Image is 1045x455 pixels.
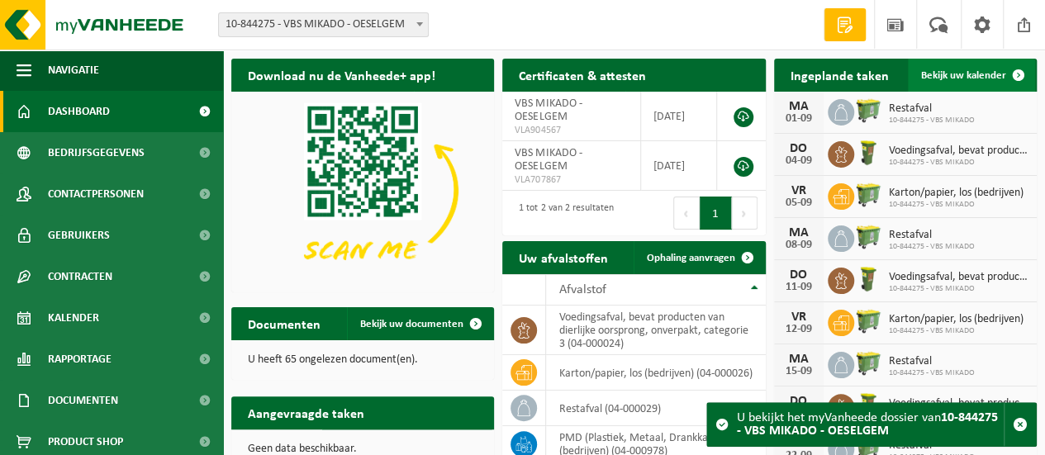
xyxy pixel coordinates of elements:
img: WB-0660-HPE-GN-50 [854,349,882,377]
div: 08-09 [782,239,815,251]
img: WB-0060-HPE-GN-50 [854,391,882,419]
div: 15-09 [782,366,815,377]
td: [DATE] [641,92,717,141]
span: Contracten [48,256,112,297]
span: Kalender [48,297,99,339]
div: 04-09 [782,155,815,167]
span: Rapportage [48,339,112,380]
span: Restafval [889,102,975,116]
img: WB-0660-HPE-GN-50 [854,97,882,125]
span: VLA707867 [515,173,627,187]
span: 10-844275 - VBS MIKADO [889,368,975,378]
p: U heeft 65 ongelezen document(en). [248,354,477,366]
p: Geen data beschikbaar. [248,443,477,455]
td: karton/papier, los (bedrijven) (04-000026) [546,355,765,391]
span: 10-844275 - VBS MIKADO - OESELGEM [218,12,429,37]
span: Bedrijfsgegevens [48,132,145,173]
button: Previous [673,197,700,230]
h2: Certificaten & attesten [502,59,662,91]
div: 05-09 [782,197,815,209]
span: Voedingsafval, bevat producten van dierlijke oorsprong, onverpakt, categorie 3 [889,271,1028,284]
img: WB-0060-HPE-GN-50 [854,139,882,167]
h2: Aangevraagde taken [231,396,381,429]
span: Karton/papier, los (bedrijven) [889,187,1024,200]
span: Documenten [48,380,118,421]
a: Bekijk uw documenten [347,307,492,340]
span: Ophaling aanvragen [647,253,735,263]
div: MA [782,100,815,113]
span: VLA904567 [515,124,627,137]
h2: Download nu de Vanheede+ app! [231,59,452,91]
h2: Ingeplande taken [774,59,905,91]
span: Voedingsafval, bevat producten van dierlijke oorsprong, onverpakt, categorie 3 [889,145,1028,158]
span: VBS MIKADO - OESELGEM [515,147,582,173]
span: Bekijk uw documenten [360,319,463,329]
div: VR [782,310,815,324]
span: 10-844275 - VBS MIKADO [889,158,1028,168]
span: 10-844275 - VBS MIKADO [889,326,1024,336]
span: Bekijk uw kalender [921,70,1006,81]
div: U bekijkt het myVanheede dossier van [737,403,1004,446]
span: Gebruikers [48,215,110,256]
div: 11-09 [782,282,815,293]
span: Voedingsafval, bevat producten van dierlijke oorsprong, onverpakt, categorie 3 [889,397,1028,410]
span: Restafval [889,229,975,242]
span: Contactpersonen [48,173,144,215]
div: 1 tot 2 van 2 resultaten [511,195,613,231]
div: DO [782,268,815,282]
h2: Uw afvalstoffen [502,241,624,273]
img: WB-0660-HPE-GN-50 [854,181,882,209]
td: restafval (04-000029) [546,391,765,426]
td: [DATE] [641,141,717,191]
strong: 10-844275 - VBS MIKADO - OESELGEM [737,411,998,438]
img: WB-0660-HPE-GN-50 [854,307,882,335]
span: Dashboard [48,91,110,132]
div: DO [782,395,815,408]
span: Karton/papier, los (bedrijven) [889,313,1024,326]
span: 10-844275 - VBS MIKADO [889,242,975,252]
a: Bekijk uw kalender [908,59,1035,92]
div: 01-09 [782,113,815,125]
span: 10-844275 - VBS MIKADO [889,284,1028,294]
span: VBS MIKADO - OESELGEM [515,97,582,123]
span: 10-844275 - VBS MIKADO [889,116,975,126]
span: Navigatie [48,50,99,91]
span: Afvalstof [558,283,606,296]
h2: Documenten [231,307,337,339]
span: 10-844275 - VBS MIKADO - OESELGEM [219,13,428,36]
span: 10-844275 - VBS MIKADO [889,200,1024,210]
img: WB-0660-HPE-GN-50 [854,223,882,251]
div: DO [782,142,815,155]
div: MA [782,226,815,239]
a: Ophaling aanvragen [634,241,764,274]
img: WB-0060-HPE-GN-50 [854,265,882,293]
span: Restafval [889,355,975,368]
div: MA [782,353,815,366]
button: 1 [700,197,732,230]
div: VR [782,184,815,197]
div: 12-09 [782,324,815,335]
td: voedingsafval, bevat producten van dierlijke oorsprong, onverpakt, categorie 3 (04-000024) [546,306,765,355]
button: Next [732,197,758,230]
img: Download de VHEPlus App [231,92,494,289]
